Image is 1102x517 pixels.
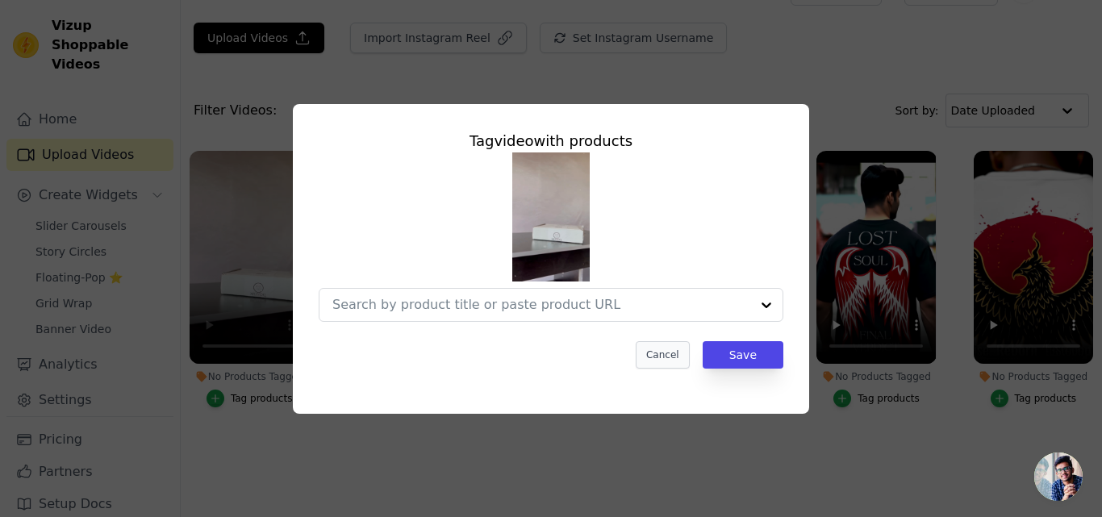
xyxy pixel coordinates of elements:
div: Open chat [1034,452,1083,501]
img: tn-e28177bd32314be0b8b4ce89bf32c69f.png [512,152,590,281]
input: Search by product title or paste product URL [332,297,750,312]
button: Cancel [636,341,690,369]
button: Save [703,341,783,369]
div: Tag video with products [319,130,783,152]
